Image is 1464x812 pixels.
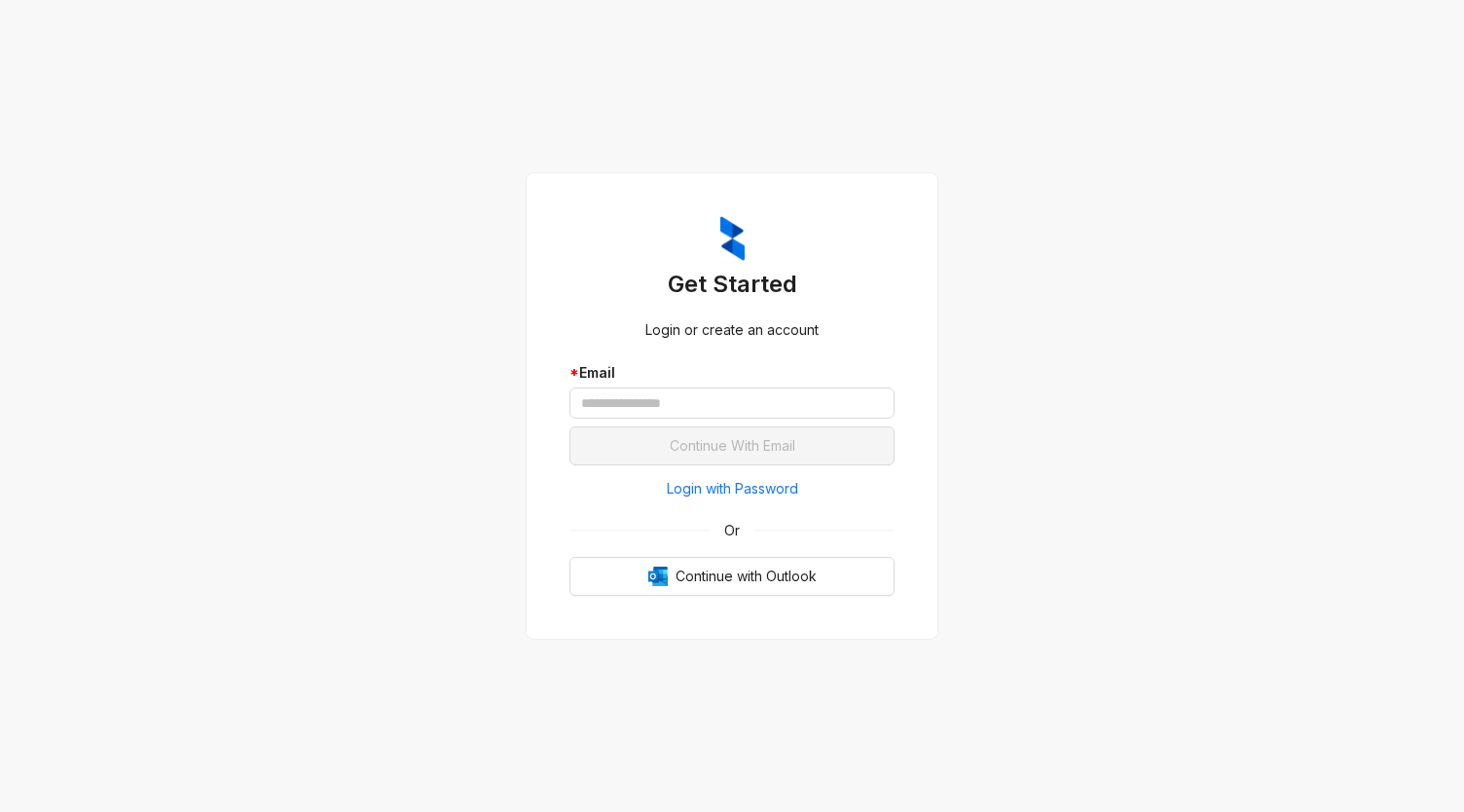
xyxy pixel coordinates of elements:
div: Login or create an account [569,319,895,341]
h3: Get Started [569,269,895,300]
button: OutlookContinue with Outlook [569,557,895,596]
img: ZumaIcon [720,216,745,261]
button: Continue With Email [569,426,895,465]
button: Login with Password [569,473,895,504]
img: Outlook [648,567,668,586]
div: Email [569,362,895,384]
span: Login with Password [667,478,798,499]
span: Or [711,520,753,541]
span: Continue with Outlook [676,566,817,587]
